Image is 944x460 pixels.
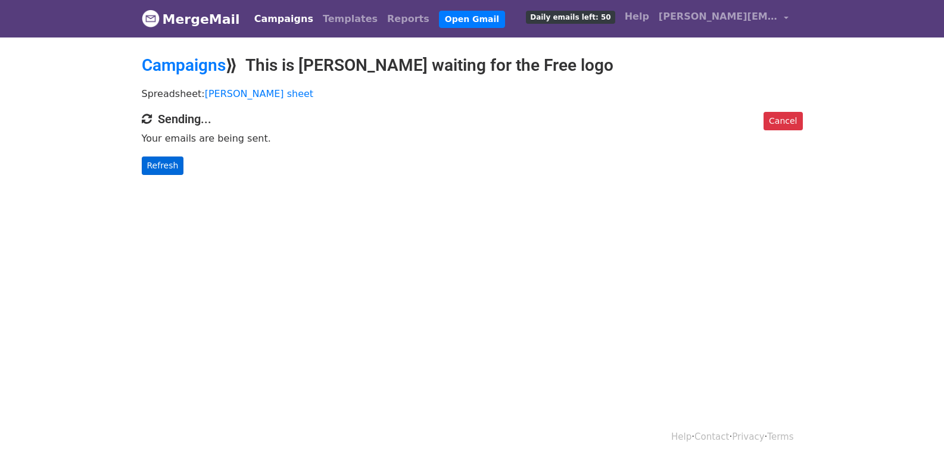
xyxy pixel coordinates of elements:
[732,431,764,442] a: Privacy
[620,5,654,29] a: Help
[250,7,318,31] a: Campaigns
[884,403,944,460] iframe: Chat Widget
[767,431,793,442] a: Terms
[764,112,802,130] a: Cancel
[654,5,793,33] a: [PERSON_NAME][EMAIL_ADDRESS][DOMAIN_NAME]
[142,132,803,145] p: Your emails are being sent.
[205,88,313,99] a: [PERSON_NAME] sheet
[439,11,505,28] a: Open Gmail
[142,10,160,27] img: MergeMail logo
[318,7,382,31] a: Templates
[659,10,778,24] span: [PERSON_NAME][EMAIL_ADDRESS][DOMAIN_NAME]
[671,431,691,442] a: Help
[382,7,434,31] a: Reports
[142,112,803,126] h4: Sending...
[142,55,803,76] h2: ⟫ This is [PERSON_NAME] waiting for the Free logo
[142,87,803,100] p: Spreadsheet:
[142,157,184,175] a: Refresh
[526,11,615,24] span: Daily emails left: 50
[142,7,240,32] a: MergeMail
[694,431,729,442] a: Contact
[142,55,226,75] a: Campaigns
[521,5,619,29] a: Daily emails left: 50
